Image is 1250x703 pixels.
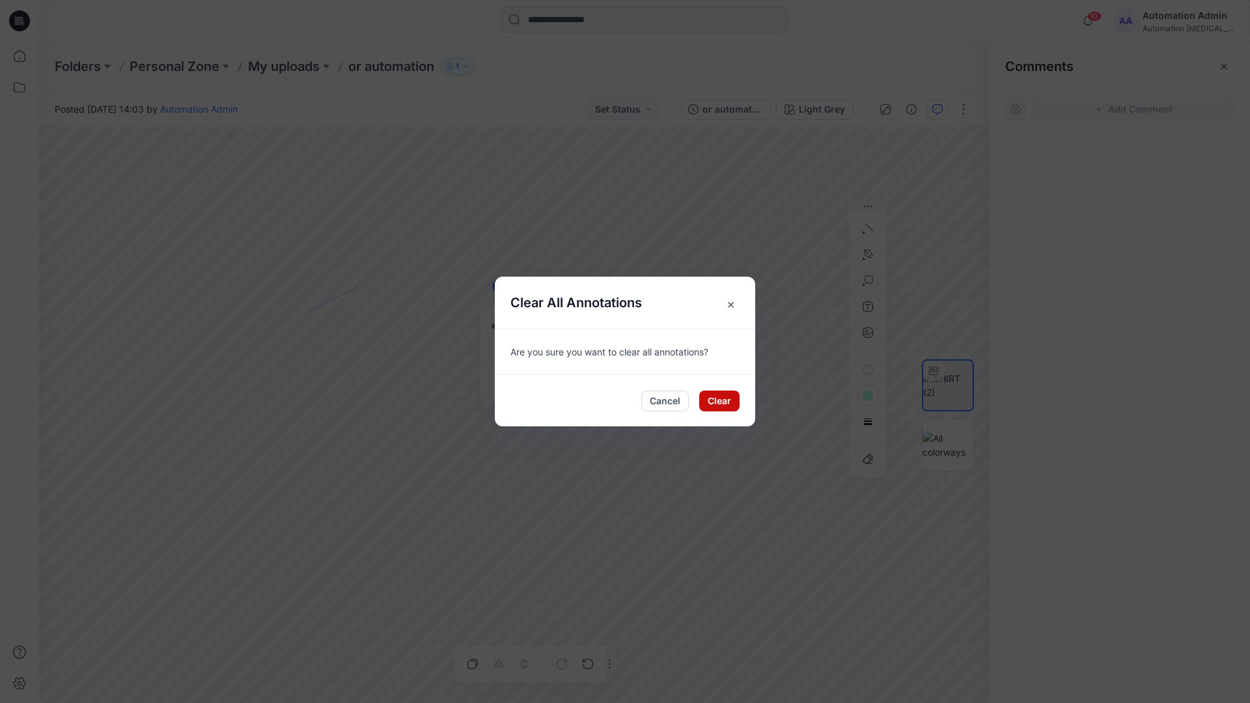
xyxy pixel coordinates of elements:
button: Close [703,277,755,329]
span: × [719,292,742,316]
h5: Clear All Annotations [495,277,658,329]
div: Are you sure you want to clear all annotations? [495,329,755,374]
button: Cancel [641,391,689,411]
button: Clear [699,391,740,411]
